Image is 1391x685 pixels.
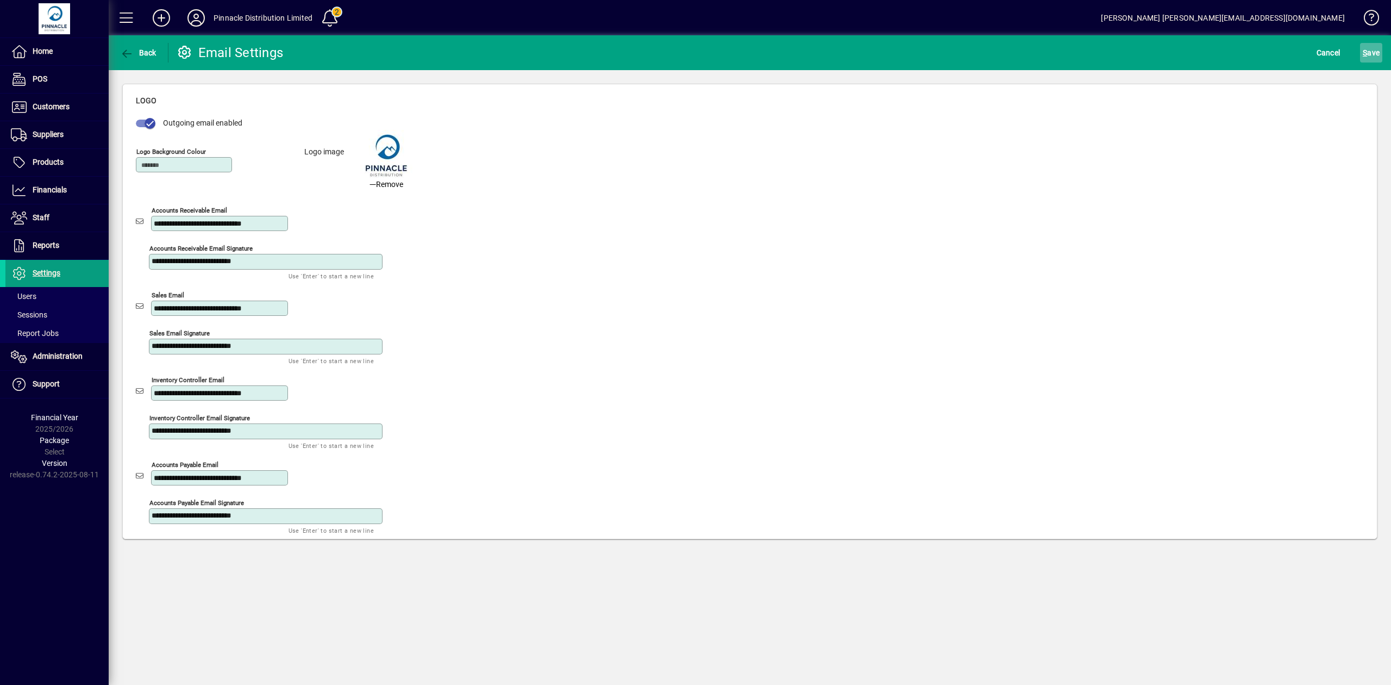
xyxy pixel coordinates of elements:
[5,306,109,324] a: Sessions
[33,379,60,388] span: Support
[40,436,69,445] span: Package
[214,9,312,27] div: Pinnacle Distribution Limited
[289,524,374,537] mat-hint: Use 'Enter' to start a new line
[33,102,70,111] span: Customers
[33,241,59,250] span: Reports
[1360,43,1382,63] button: Save
[149,329,210,337] mat-label: Sales email signature
[1314,43,1343,63] button: Cancel
[152,291,184,298] mat-label: Sales email
[5,287,109,306] a: Users
[31,413,78,422] span: Financial Year
[11,310,47,319] span: Sessions
[11,329,59,338] span: Report Jobs
[109,43,168,63] app-page-header-button: Back
[289,354,374,367] mat-hint: Use 'Enter' to start a new line
[5,66,109,93] a: POS
[1356,2,1377,38] a: Knowledge Base
[5,343,109,370] a: Administration
[33,213,49,222] span: Staff
[1363,44,1380,61] span: ave
[152,460,218,468] mat-label: Accounts Payable Email
[149,499,244,506] mat-label: Accounts Payable Email Signature
[5,371,109,398] a: Support
[33,352,83,360] span: Administration
[42,459,67,468] span: Version
[289,439,374,452] mat-hint: Use 'Enter' to start a new line
[179,8,214,28] button: Profile
[163,119,242,127] span: Outgoing email enabled
[149,414,250,421] mat-label: Inventory Controller Email Signature
[149,244,253,252] mat-label: Accounts receivable email signature
[5,94,109,121] a: Customers
[369,179,403,190] span: Remove
[1101,9,1345,27] div: [PERSON_NAME] [PERSON_NAME][EMAIL_ADDRESS][DOMAIN_NAME]
[33,185,67,194] span: Financials
[33,269,60,277] span: Settings
[117,43,159,63] button: Back
[5,204,109,232] a: Staff
[296,146,352,190] label: Logo image
[5,177,109,204] a: Financials
[1317,44,1340,61] span: Cancel
[33,74,47,83] span: POS
[11,292,36,301] span: Users
[33,158,64,166] span: Products
[136,96,156,105] span: Logo
[33,130,64,139] span: Suppliers
[120,48,156,57] span: Back
[289,270,374,282] mat-hint: Use 'Enter' to start a new line
[136,147,206,155] mat-label: Logo background colour
[152,376,224,383] mat-label: Inventory Controller Email
[33,47,53,55] span: Home
[5,232,109,259] a: Reports
[5,121,109,148] a: Suppliers
[365,170,408,190] button: Remove
[152,206,227,214] mat-label: Accounts receivable email
[5,38,109,65] a: Home
[5,149,109,176] a: Products
[177,44,284,61] div: Email Settings
[144,8,179,28] button: Add
[5,324,109,342] a: Report Jobs
[1363,48,1367,57] span: S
